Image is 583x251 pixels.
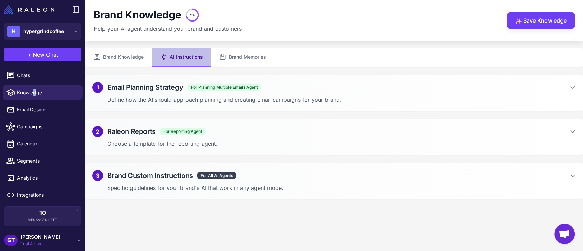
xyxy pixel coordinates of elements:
[39,210,46,216] span: 10
[3,154,83,168] a: Segments
[20,233,60,241] span: [PERSON_NAME]
[515,17,520,23] span: ✨
[3,102,83,117] a: Email Design
[107,96,576,104] p: Define how the AI should approach planning and creating email campaigns for your brand.
[17,174,77,182] span: Analytics
[7,26,20,37] div: H
[160,128,206,135] span: For Reporting Agent
[3,68,83,83] a: Chats
[189,13,195,17] text: 71%
[17,140,77,148] span: Calendar
[17,72,77,79] span: Chats
[554,224,575,244] div: Open chat
[17,89,77,96] span: Knowledge
[107,82,183,93] h2: Email Planning Strategy
[33,51,58,59] span: New Chat
[107,170,193,181] h2: Brand Custom Instructions
[94,25,242,33] p: Help your AI agent understand your brand and customers
[152,48,211,67] button: AI Instructions
[187,84,261,91] span: For Planning Multiple Emails Agent
[92,170,103,181] div: 3
[20,241,60,247] span: Trial Active
[507,12,575,29] button: ✨Save Knowledge
[17,157,77,165] span: Segments
[17,123,77,130] span: Campaigns
[197,172,236,179] span: For All AI Agents
[107,184,576,192] p: Specific guidelines for your brand's AI that work in any agent mode.
[4,235,18,246] div: GT
[3,171,83,185] a: Analytics
[107,126,156,137] h2: Raleon Reports
[92,82,103,93] div: 1
[17,106,77,113] span: Email Design
[28,217,58,222] span: Messages Left
[4,23,81,40] button: Hhypergrindcoffee
[3,120,83,134] a: Campaigns
[4,5,54,14] img: Raleon Logo
[211,48,274,67] button: Brand Memories
[107,140,576,148] p: Choose a template for the reporting agent.
[94,9,181,22] h1: Brand Knowledge
[92,126,103,137] div: 2
[28,51,31,59] span: +
[17,191,77,199] span: Integrations
[4,5,57,14] a: Raleon Logo
[23,28,64,35] span: hypergrindcoffee
[3,188,83,202] a: Integrations
[3,85,83,100] a: Knowledge
[85,48,152,67] button: Brand Knowledge
[3,137,83,151] a: Calendar
[4,48,81,61] button: +New Chat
